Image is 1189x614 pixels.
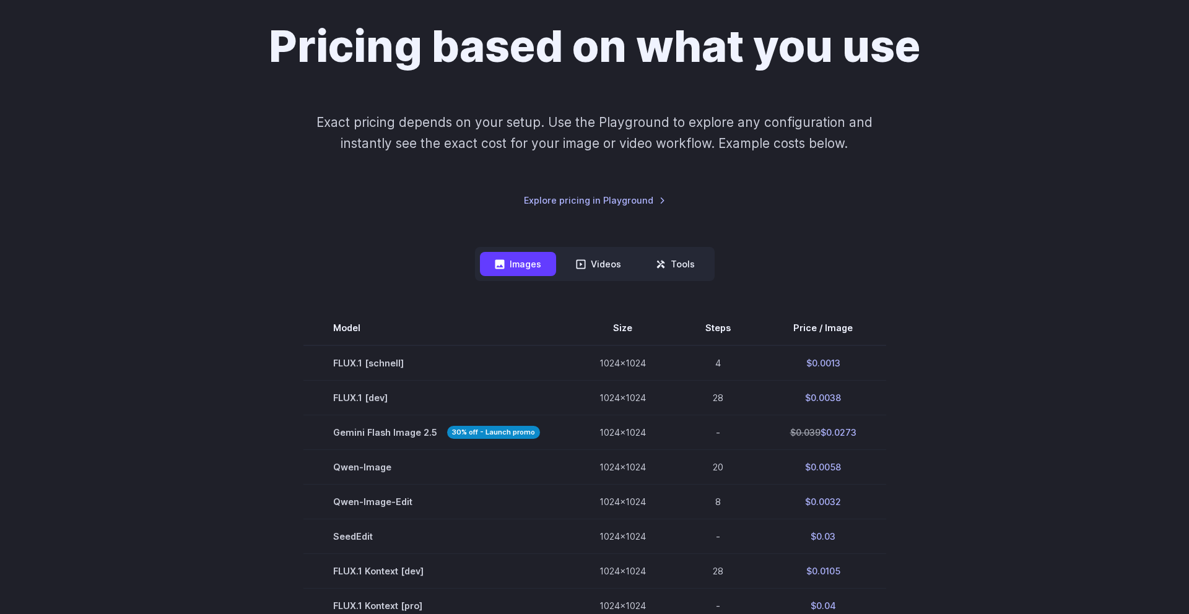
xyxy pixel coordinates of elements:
td: FLUX.1 Kontext [dev] [303,554,570,589]
th: Steps [676,311,760,345]
td: 20 [676,450,760,485]
td: $0.0013 [760,345,886,381]
s: $0.039 [790,427,821,438]
td: Qwen-Image [303,450,570,485]
span: Gemini Flash Image 2.5 [333,425,540,439]
button: Images [480,252,556,276]
td: 8 [676,485,760,519]
td: FLUX.1 [dev] [303,381,570,415]
td: 1024x1024 [570,519,676,554]
td: $0.0038 [760,381,886,415]
td: $0.0058 [760,450,886,485]
th: Size [570,311,676,345]
td: 28 [676,381,760,415]
td: - [676,519,760,554]
th: Price / Image [760,311,886,345]
td: Qwen-Image-Edit [303,485,570,519]
td: 1024x1024 [570,415,676,450]
td: 1024x1024 [570,381,676,415]
strong: 30% off - Launch promo [447,426,540,439]
button: Tools [641,252,710,276]
td: $0.03 [760,519,886,554]
td: $0.0105 [760,554,886,589]
td: 28 [676,554,760,589]
th: Model [303,311,570,345]
td: SeedEdit [303,519,570,554]
a: Explore pricing in Playground [524,193,666,207]
td: 4 [676,345,760,381]
td: $0.0273 [760,415,886,450]
td: 1024x1024 [570,554,676,589]
td: 1024x1024 [570,450,676,485]
td: $0.0032 [760,485,886,519]
h1: Pricing based on what you use [269,20,920,72]
button: Videos [561,252,636,276]
p: Exact pricing depends on your setup. Use the Playground to explore any configuration and instantl... [293,112,896,153]
td: 1024x1024 [570,485,676,519]
td: FLUX.1 [schnell] [303,345,570,381]
td: - [676,415,760,450]
td: 1024x1024 [570,345,676,381]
